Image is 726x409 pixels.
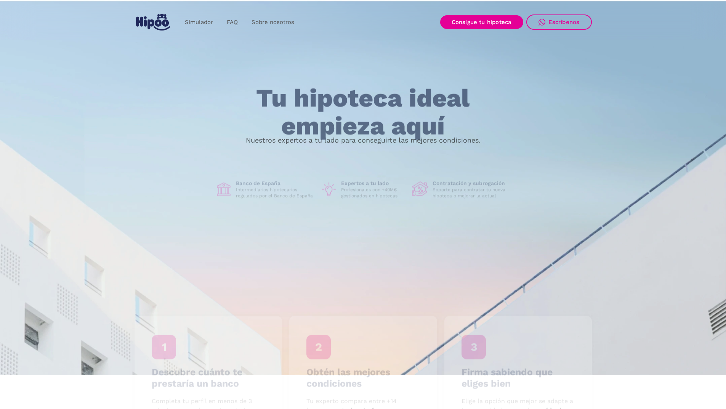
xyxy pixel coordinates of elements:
[178,15,220,30] a: Simulador
[526,14,592,30] a: Escríbenos
[220,15,245,30] a: FAQ
[236,187,314,199] p: Intermediarios hipotecarios regulados por el Banco de España
[306,367,420,390] h4: Obtén las mejores condiciones
[135,11,172,34] a: home
[245,15,301,30] a: Sobre nosotros
[341,187,406,199] p: Profesionales con +40M€ gestionados en hipotecas
[440,15,523,29] a: Consigue tu hipoteca
[433,180,511,187] h1: Contratación y subrogación
[433,187,511,199] p: Soporte para contratar tu nueva hipoteca o mejorar la actual
[236,180,314,187] h1: Banco de España
[548,19,580,26] div: Escríbenos
[461,367,575,390] h4: Firma sabiendo que eliges bien
[246,137,481,143] p: Nuestros expertos a tu lado para conseguirte las mejores condiciones.
[151,367,265,390] h4: Descubre cuánto te prestaría un banco
[218,85,507,140] h1: Tu hipoteca ideal empieza aquí
[341,180,406,187] h1: Expertos a tu lado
